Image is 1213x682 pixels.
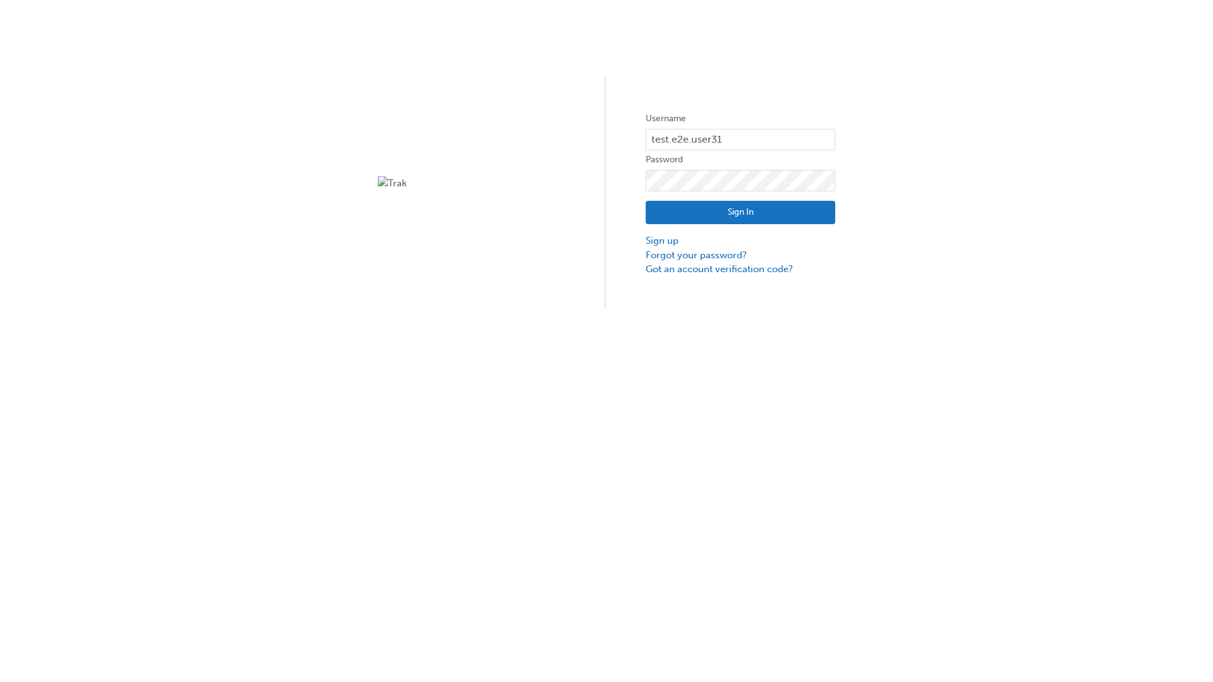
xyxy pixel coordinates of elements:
[646,234,835,248] a: Sign up
[646,152,835,167] label: Password
[646,201,835,225] button: Sign In
[646,262,835,277] a: Got an account verification code?
[378,176,567,191] img: Trak
[646,129,835,150] input: Username
[646,111,835,126] label: Username
[646,248,835,263] a: Forgot your password?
